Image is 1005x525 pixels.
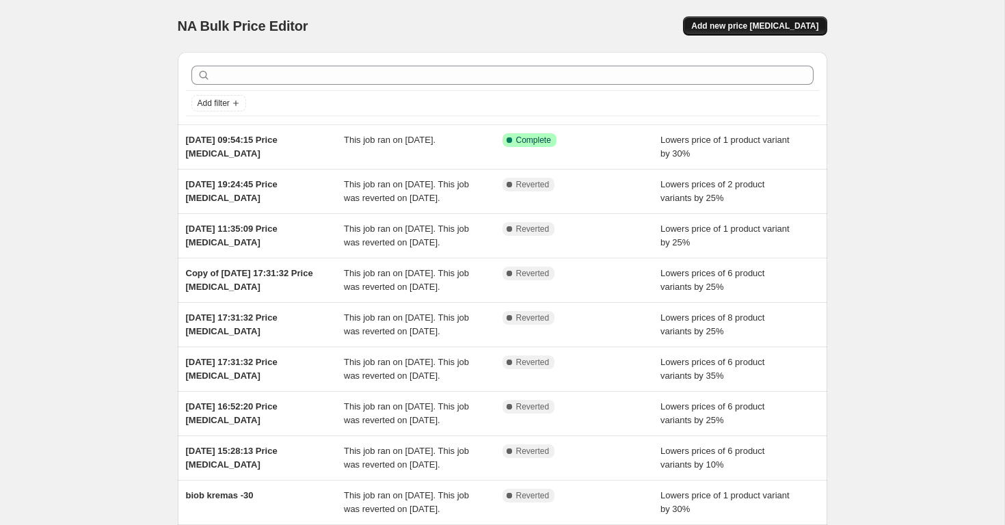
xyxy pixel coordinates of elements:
[516,268,550,279] span: Reverted
[516,224,550,234] span: Reverted
[660,179,764,203] span: Lowers prices of 2 product variants by 25%
[344,179,469,203] span: This job ran on [DATE]. This job was reverted on [DATE].
[186,446,278,470] span: [DATE] 15:28:13 Price [MEDICAL_DATA]
[516,401,550,412] span: Reverted
[186,268,313,292] span: Copy of [DATE] 17:31:32 Price [MEDICAL_DATA]
[516,446,550,457] span: Reverted
[516,179,550,190] span: Reverted
[344,446,469,470] span: This job ran on [DATE]. This job was reverted on [DATE].
[186,357,278,381] span: [DATE] 17:31:32 Price [MEDICAL_DATA]
[344,401,469,425] span: This job ran on [DATE]. This job was reverted on [DATE].
[660,357,764,381] span: Lowers prices of 6 product variants by 35%
[344,224,469,247] span: This job ran on [DATE]. This job was reverted on [DATE].
[186,312,278,336] span: [DATE] 17:31:32 Price [MEDICAL_DATA]
[660,135,790,159] span: Lowers price of 1 product variant by 30%
[691,21,818,31] span: Add new price [MEDICAL_DATA]
[344,268,469,292] span: This job ran on [DATE]. This job was reverted on [DATE].
[344,490,469,514] span: This job ran on [DATE]. This job was reverted on [DATE].
[198,98,230,109] span: Add filter
[683,16,827,36] button: Add new price [MEDICAL_DATA]
[660,224,790,247] span: Lowers price of 1 product variant by 25%
[660,268,764,292] span: Lowers prices of 6 product variants by 25%
[191,95,246,111] button: Add filter
[178,18,308,33] span: NA Bulk Price Editor
[516,135,551,146] span: Complete
[186,224,278,247] span: [DATE] 11:35:09 Price [MEDICAL_DATA]
[516,312,550,323] span: Reverted
[516,357,550,368] span: Reverted
[660,401,764,425] span: Lowers prices of 6 product variants by 25%
[344,312,469,336] span: This job ran on [DATE]. This job was reverted on [DATE].
[344,135,435,145] span: This job ran on [DATE].
[660,490,790,514] span: Lowers price of 1 product variant by 30%
[660,446,764,470] span: Lowers prices of 6 product variants by 10%
[660,312,764,336] span: Lowers prices of 8 product variants by 25%
[186,401,278,425] span: [DATE] 16:52:20 Price [MEDICAL_DATA]
[516,490,550,501] span: Reverted
[344,357,469,381] span: This job ran on [DATE]. This job was reverted on [DATE].
[186,179,278,203] span: [DATE] 19:24:45 Price [MEDICAL_DATA]
[186,490,254,500] span: biob kremas -30
[186,135,278,159] span: [DATE] 09:54:15 Price [MEDICAL_DATA]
